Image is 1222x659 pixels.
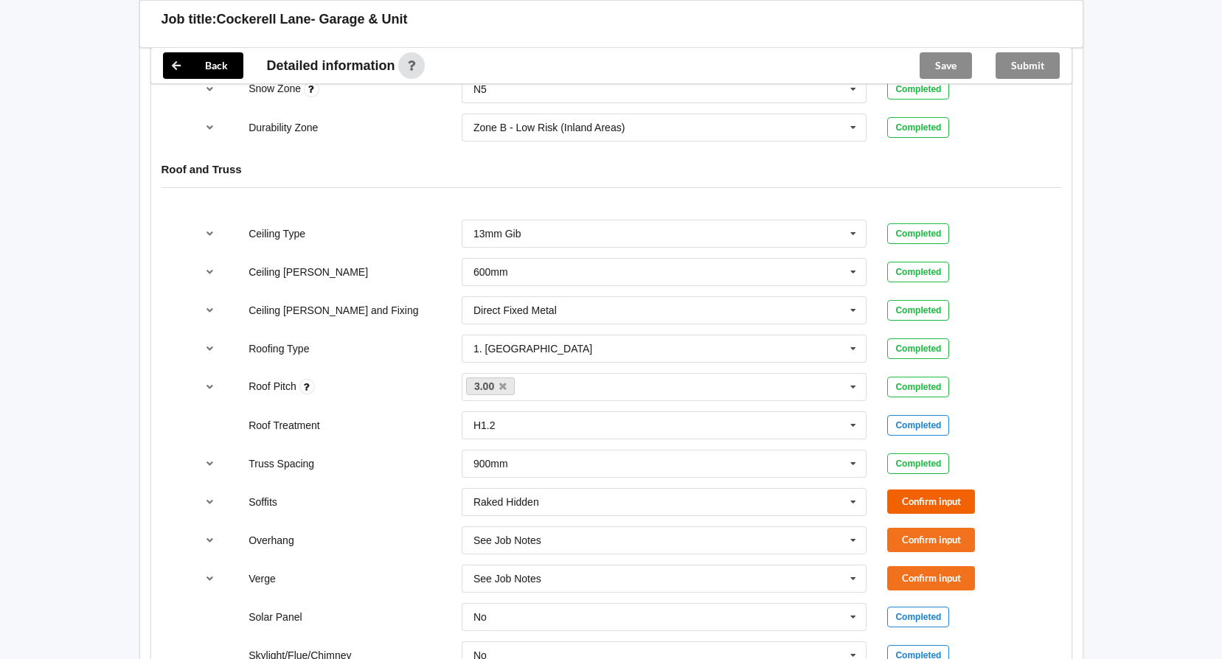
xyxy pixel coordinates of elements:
div: Completed [887,338,949,359]
label: Ceiling [PERSON_NAME] [249,266,368,278]
div: Completed [887,262,949,282]
button: Confirm input [887,489,975,514]
label: Snow Zone [249,83,304,94]
label: Roofing Type [249,343,309,355]
label: Durability Zone [249,122,318,133]
button: reference-toggle [195,259,224,285]
label: Verge [249,573,276,585]
h3: Job title: [162,11,217,28]
button: reference-toggle [195,450,224,477]
h4: Roof and Truss [162,162,1061,176]
div: Zone B - Low Risk (Inland Areas) [473,122,625,133]
button: reference-toggle [195,527,224,554]
div: See Job Notes [473,535,541,545]
label: Ceiling [PERSON_NAME] and Fixing [249,304,418,316]
div: See Job Notes [473,573,541,584]
div: Completed [887,453,949,474]
div: Completed [887,377,949,397]
label: Roof Treatment [249,419,320,431]
div: Completed [887,117,949,138]
div: No [473,612,487,622]
button: reference-toggle [195,76,224,102]
div: H1.2 [473,420,496,430]
div: Completed [887,607,949,627]
button: Confirm input [887,528,975,552]
button: reference-toggle [195,220,224,247]
a: 3.00 [466,377,515,395]
span: Detailed information [267,59,395,72]
label: Soffits [249,496,277,508]
div: 600mm [473,267,508,277]
div: N5 [473,84,487,94]
button: reference-toggle [195,489,224,515]
button: reference-toggle [195,374,224,400]
button: Confirm input [887,566,975,590]
button: reference-toggle [195,114,224,141]
label: Truss Spacing [249,458,314,470]
label: Roof Pitch [249,380,299,392]
button: reference-toggle [195,335,224,362]
div: Completed [887,223,949,244]
div: Direct Fixed Metal [473,305,557,315]
div: 900mm [473,458,508,469]
button: reference-toggle [195,297,224,324]
div: Completed [887,415,949,436]
label: Overhang [249,534,294,546]
div: Completed [887,79,949,100]
h3: Cockerell Lane- Garage & Unit [217,11,408,28]
button: reference-toggle [195,565,224,592]
button: Back [163,52,243,79]
div: 13mm Gib [473,229,521,239]
div: Completed [887,300,949,321]
label: Solar Panel [249,611,302,623]
div: Raked Hidden [473,497,539,507]
div: 1. [GEOGRAPHIC_DATA] [473,344,592,354]
label: Ceiling Type [249,228,305,240]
